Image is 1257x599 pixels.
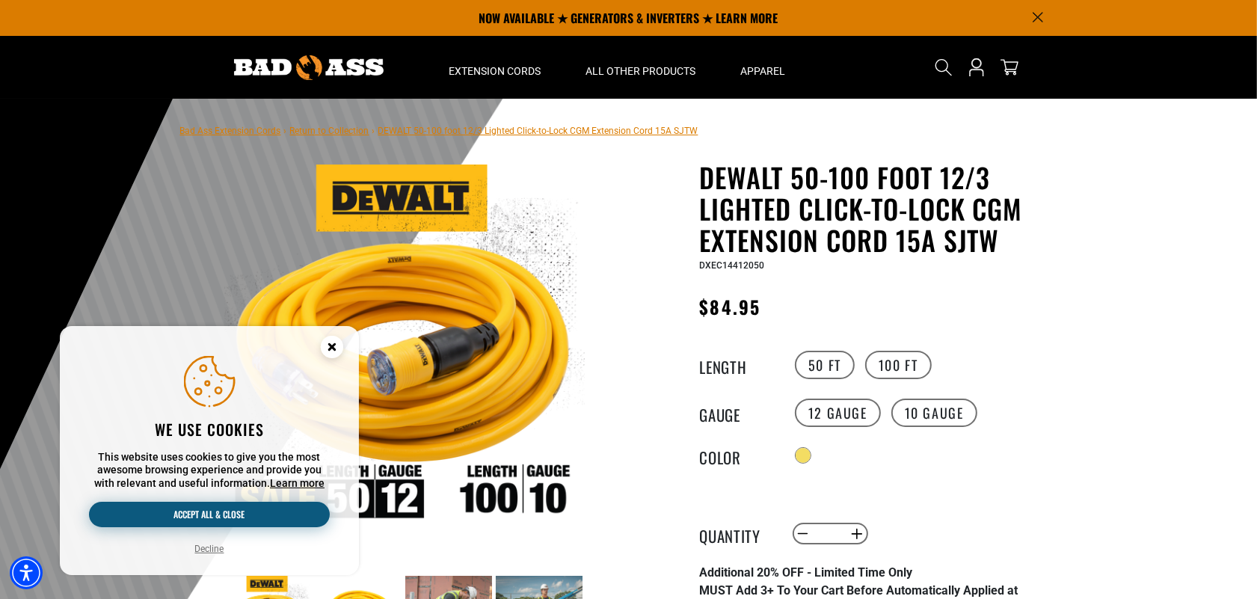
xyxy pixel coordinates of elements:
[700,524,775,544] label: Quantity
[865,351,932,379] label: 100 FT
[700,446,775,465] legend: Color
[60,326,359,576] aside: Cookie Consent
[378,126,698,136] span: DEWALT 50-100 foot 12/3 Lighted Click-to-Lock CGM Extension Cord 15A SJTW
[891,399,977,427] label: 10 Gauge
[700,260,765,271] span: DXEC14412050
[270,477,325,489] a: This website uses cookies to give you the most awesome browsing experience and provide you with r...
[719,36,808,99] summary: Apparel
[795,399,881,427] label: 12 Gauge
[998,58,1021,76] a: cart
[191,541,229,556] button: Decline
[234,55,384,80] img: Bad Ass Extension Cords
[700,403,775,423] legend: Gauge
[290,126,369,136] a: Return to Collection
[180,121,698,139] nav: breadcrumbs
[180,126,281,136] a: Bad Ass Extension Cords
[427,36,564,99] summary: Extension Cords
[564,36,719,99] summary: All Other Products
[795,351,855,379] label: 50 FT
[10,556,43,589] div: Accessibility Menu
[700,355,775,375] legend: Length
[372,126,375,136] span: ›
[965,36,989,99] a: Open this option
[449,64,541,78] span: Extension Cords
[700,162,1066,256] h1: DEWALT 50-100 foot 12/3 Lighted Click-to-Lock CGM Extension Cord 15A SJTW
[284,126,287,136] span: ›
[305,326,359,372] button: Close this option
[741,64,786,78] span: Apparel
[700,293,760,320] span: $84.95
[932,55,956,79] summary: Search
[89,451,330,491] p: This website uses cookies to give you the most awesome browsing experience and provide you with r...
[700,565,913,580] strong: Additional 20% OFF - Limited Time Only
[586,64,696,78] span: All Other Products
[89,502,330,527] button: Accept all & close
[89,420,330,439] h2: We use cookies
